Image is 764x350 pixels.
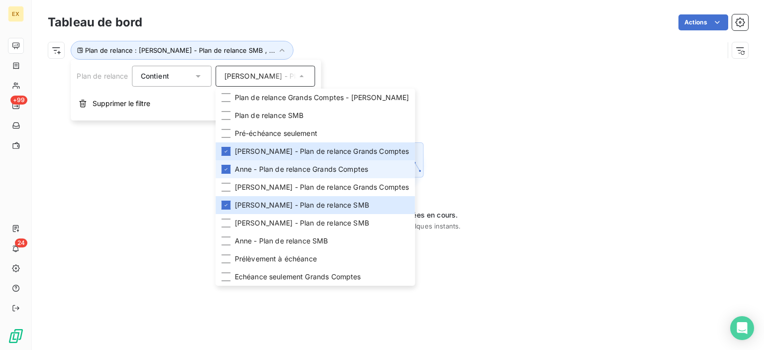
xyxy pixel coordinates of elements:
[93,99,150,109] span: Supprimer le filtre
[235,254,317,264] span: Prélèvement à échéance
[235,272,361,282] span: Echéance seulement Grands Comptes
[235,146,409,156] span: [PERSON_NAME] - Plan de relance Grands Comptes
[235,128,317,138] span: Pré-échéance seulement
[235,164,369,174] span: Anne - Plan de relance Grands Comptes
[48,13,142,31] h3: Tableau de bord
[235,218,369,228] span: [PERSON_NAME] - Plan de relance SMB
[235,236,328,246] span: Anne - Plan de relance SMB
[678,14,728,30] button: Actions
[71,93,321,115] button: Supprimer le filtre
[235,111,304,120] span: Plan de relance SMB
[85,46,275,54] span: Plan de relance : [PERSON_NAME] - Plan de relance SMB , ...
[224,71,359,81] span: [PERSON_NAME] - Plan de relance SMB
[141,72,169,80] span: Contient
[235,182,409,192] span: [PERSON_NAME] - Plan de relance Grands Comptes
[8,6,24,22] div: EX
[235,93,409,103] span: Plan de relance Grands Comptes - [PERSON_NAME]
[77,72,128,80] span: Plan de relance
[10,96,27,105] span: +99
[71,41,293,60] button: Plan de relance : [PERSON_NAME] - Plan de relance SMB , ...
[235,200,369,210] span: [PERSON_NAME] - Plan de relance SMB
[8,98,23,114] a: +99
[730,316,754,340] div: Open Intercom Messenger
[8,328,24,344] img: Logo LeanPay
[15,238,27,247] span: 24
